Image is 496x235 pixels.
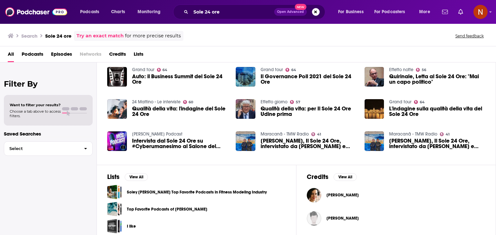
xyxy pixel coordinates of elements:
[473,5,488,19] span: Logged in as AdelNBM
[107,99,127,119] a: Qualità della vita: l'indagine del Sole 24 Ore
[311,132,321,136] a: 41
[127,189,267,196] a: Soley [PERSON_NAME] Top Favorite Podcasts in Fitness Modeling Industry
[132,131,182,137] a: Marco Camisani Calzolari Podcast
[80,7,99,16] span: Podcasts
[277,10,304,14] span: Open Advanced
[439,6,450,17] a: Show notifications dropdown
[317,133,321,136] span: 41
[191,7,274,17] input: Search podcasts, credits, & more...
[422,69,426,71] span: 56
[107,202,122,216] a: Top Favorite Podcasts of Sóley Kristín Jónsdóttir
[389,131,437,137] a: Maracanã - TMW Radio
[261,131,309,137] a: Maracanã - TMW Radio
[236,67,255,87] a: Il Governance Poll 2021 del Sole 24 Ore
[10,109,61,118] span: Choose a tab above to access filters.
[236,99,255,119] img: Qualità della vita: per Il Sole 24 Ore Udine prima
[132,138,228,149] span: Intervista dal Sole 24 Ore su #Cyberumanesimo al Salone del Libro di [GEOGRAPHIC_DATA]
[107,131,127,151] img: Intervista dal Sole 24 Ore su #Cyberumanesimo al Salone del Libro di Torino
[4,79,93,89] h2: Filter By
[365,131,384,151] a: Marco Bellinazzo, Il Sole 24 Ore, intervistato da Vincenzo Marangio e Matteo Pirritano
[107,219,122,233] span: I like
[132,74,228,85] span: Auto: il Business Summit del Sole 24 Ore
[132,67,154,72] a: Grand tour
[307,173,357,181] a: CreditsView All
[109,49,126,62] a: Credits
[4,131,93,137] p: Saved Searches
[365,99,384,119] img: L'indagine sulla qualità della vita del Sole 24 Ore
[261,74,357,85] a: Il Governance Poll 2021 del Sole 24 Ore
[80,49,101,62] span: Networks
[107,185,122,199] a: Soley Kristin Jonsdottir Top Favorite Podcasts in Fitness Modeling Industry
[326,216,359,221] a: Sergio Fabbrini
[132,99,181,105] a: 24 Mattino - Le interviste
[334,7,372,17] button: open menu
[134,49,143,62] a: Lists
[389,67,413,72] a: Effetto notte
[290,100,300,104] a: 57
[8,49,14,62] a: All
[179,5,331,19] div: Search podcasts, credits, & more...
[326,216,359,221] span: [PERSON_NAME]
[4,146,79,151] span: Select
[295,4,306,10] span: New
[76,7,108,17] button: open menu
[5,6,67,18] img: Podchaser - Follow, Share and Rate Podcasts
[440,132,449,136] a: 41
[326,193,359,198] a: Sigal Samuel
[107,67,127,87] img: Auto: il Business Summit del Sole 24 Ore
[77,32,124,40] a: Try an exact match
[389,106,485,117] a: L'indagine sulla qualità della vita del Sole 24 Ore
[236,131,255,151] img: Marco bellinazzo, Il Sole 24 Ore, intervistato da Vincenzo Marangio e Giorgia Baldinacci
[414,100,425,104] a: 64
[307,208,485,229] button: Sergio FabbriniSergio Fabbrini
[51,49,72,62] span: Episodes
[389,74,485,85] a: Quirinale, Letta al Sole 24 Ore: "Mai un capo politico"
[291,69,296,71] span: 64
[125,173,148,181] button: View All
[107,173,119,181] h2: Lists
[21,33,37,39] h3: Search
[22,49,43,62] a: Podcasts
[132,106,228,117] a: Qualità della vita: l'indagine del Sole 24 Ore
[374,7,405,16] span: For Podcasters
[420,101,425,104] span: 64
[138,7,160,16] span: Monitoring
[45,33,71,39] h3: Sole 24 ore
[307,211,321,226] img: Sergio Fabbrini
[307,188,321,202] img: Sigal Samuel
[456,6,466,17] a: Show notifications dropdown
[189,101,193,104] span: 60
[261,106,357,117] span: Qualità della vita: per Il Sole 24 Ore Udine prima
[127,206,207,213] a: Top Favorite Podcasts of [PERSON_NAME]
[338,7,364,16] span: For Business
[416,68,426,72] a: 56
[365,67,384,87] a: Quirinale, Letta al Sole 24 Ore: "Mai un capo politico"
[132,138,228,149] a: Intervista dal Sole 24 Ore su #Cyberumanesimo al Salone del Libro di Torino
[261,99,287,105] a: Effetto giorno
[307,185,485,205] button: Sigal SamuelSigal Samuel
[133,7,169,17] button: open menu
[274,8,307,16] button: Open AdvancedNew
[473,5,488,19] img: User Profile
[326,193,359,198] span: [PERSON_NAME]
[162,69,167,71] span: 64
[453,33,486,39] button: Send feedback
[285,68,296,72] a: 64
[389,99,411,105] a: Grand tour
[389,138,485,149] span: [PERSON_NAME], Il Sole 24 Ore, intervistato da [PERSON_NAME] e [PERSON_NAME]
